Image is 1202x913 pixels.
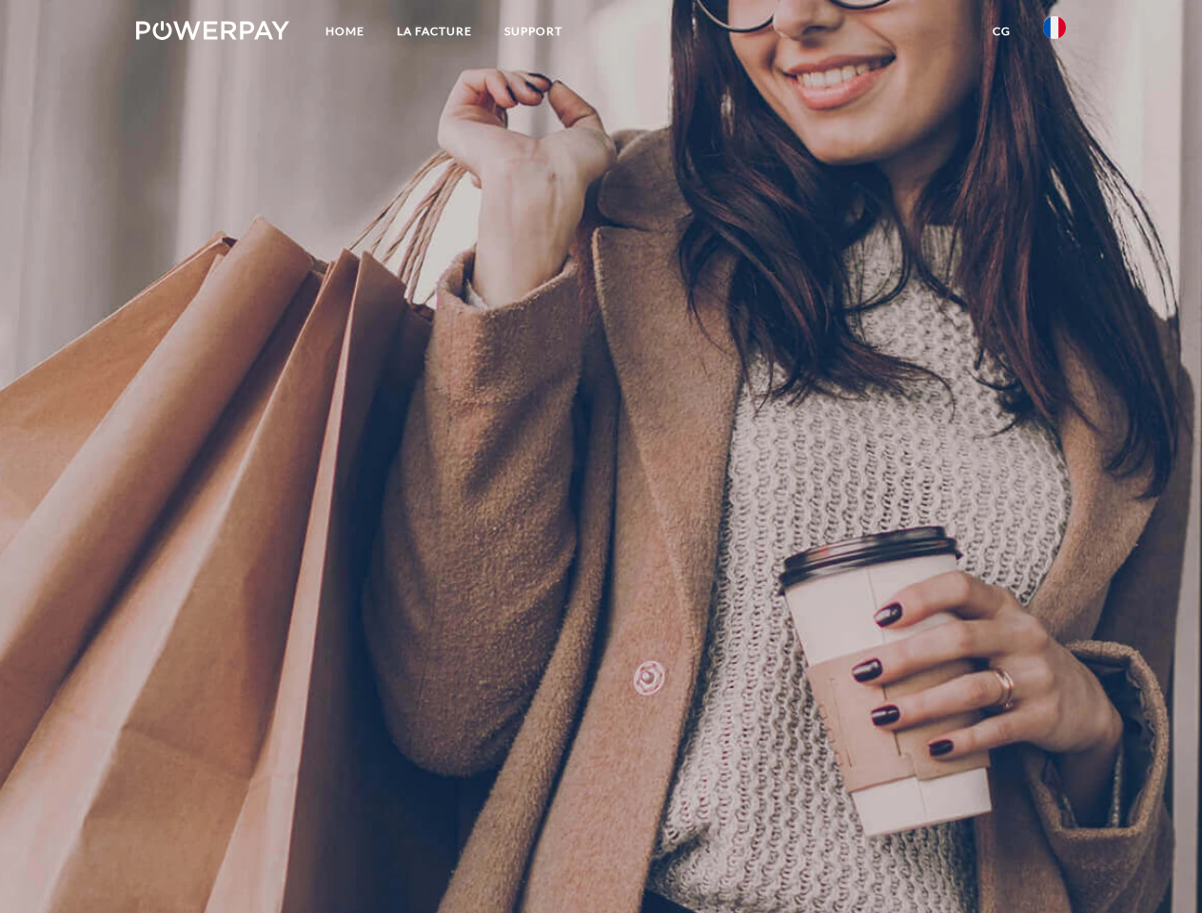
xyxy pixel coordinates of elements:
[309,14,381,49] a: Home
[1043,16,1066,39] img: fr
[488,14,579,49] a: Support
[381,14,488,49] a: LA FACTURE
[976,14,1027,49] a: CG
[136,21,289,40] img: logo-powerpay-white.svg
